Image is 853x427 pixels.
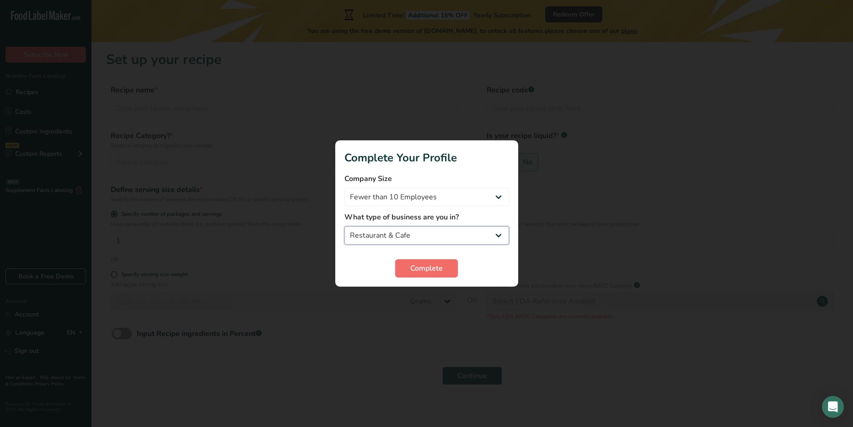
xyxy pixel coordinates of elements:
[395,259,458,278] button: Complete
[344,173,509,184] label: Company Size
[822,396,844,418] div: Open Intercom Messenger
[344,212,509,223] label: What type of business are you in?
[344,149,509,166] h1: Complete Your Profile
[410,263,443,274] span: Complete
